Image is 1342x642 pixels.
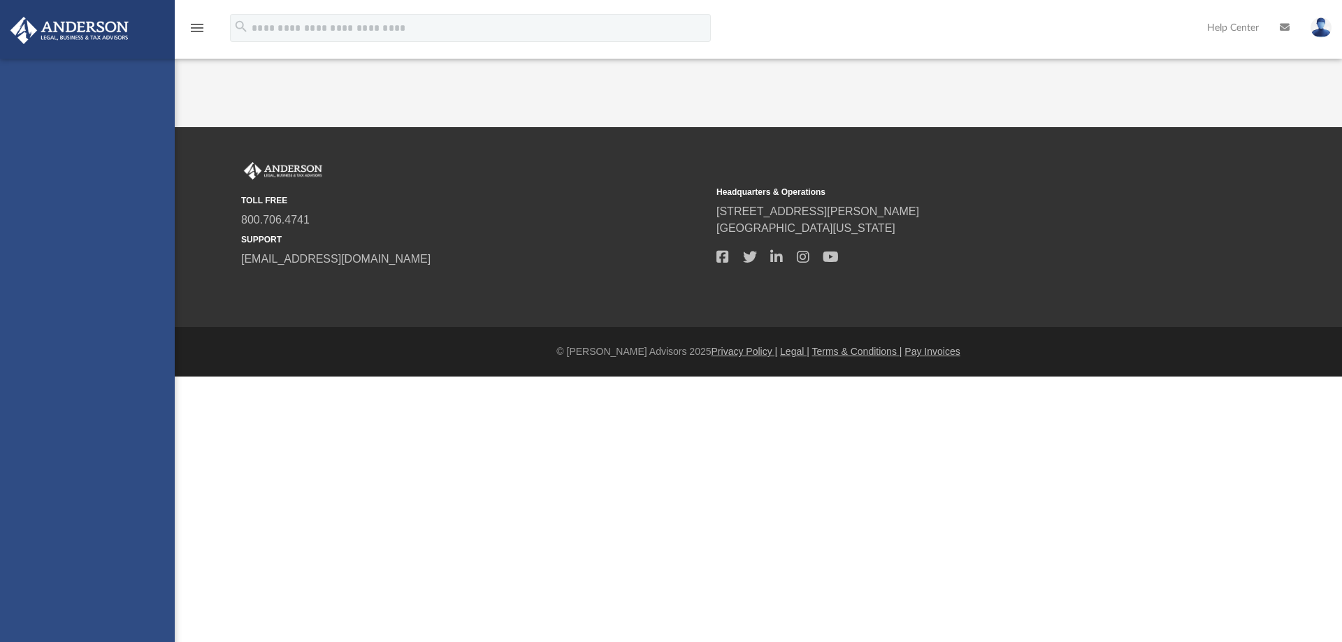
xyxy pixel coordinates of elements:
small: TOLL FREE [241,194,707,207]
small: Headquarters & Operations [716,186,1182,198]
a: Privacy Policy | [712,346,778,357]
a: Pay Invoices [904,346,960,357]
a: 800.706.4741 [241,214,310,226]
i: menu [189,20,205,36]
img: User Pic [1311,17,1332,38]
a: [EMAIL_ADDRESS][DOMAIN_NAME] [241,253,431,265]
div: © [PERSON_NAME] Advisors 2025 [175,344,1342,359]
a: Legal | [780,346,809,357]
i: search [233,19,249,34]
a: [STREET_ADDRESS][PERSON_NAME] [716,205,919,217]
img: Anderson Advisors Platinum Portal [241,162,325,180]
a: menu [189,27,205,36]
a: [GEOGRAPHIC_DATA][US_STATE] [716,222,895,234]
img: Anderson Advisors Platinum Portal [6,17,133,44]
a: Terms & Conditions | [812,346,902,357]
small: SUPPORT [241,233,707,246]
